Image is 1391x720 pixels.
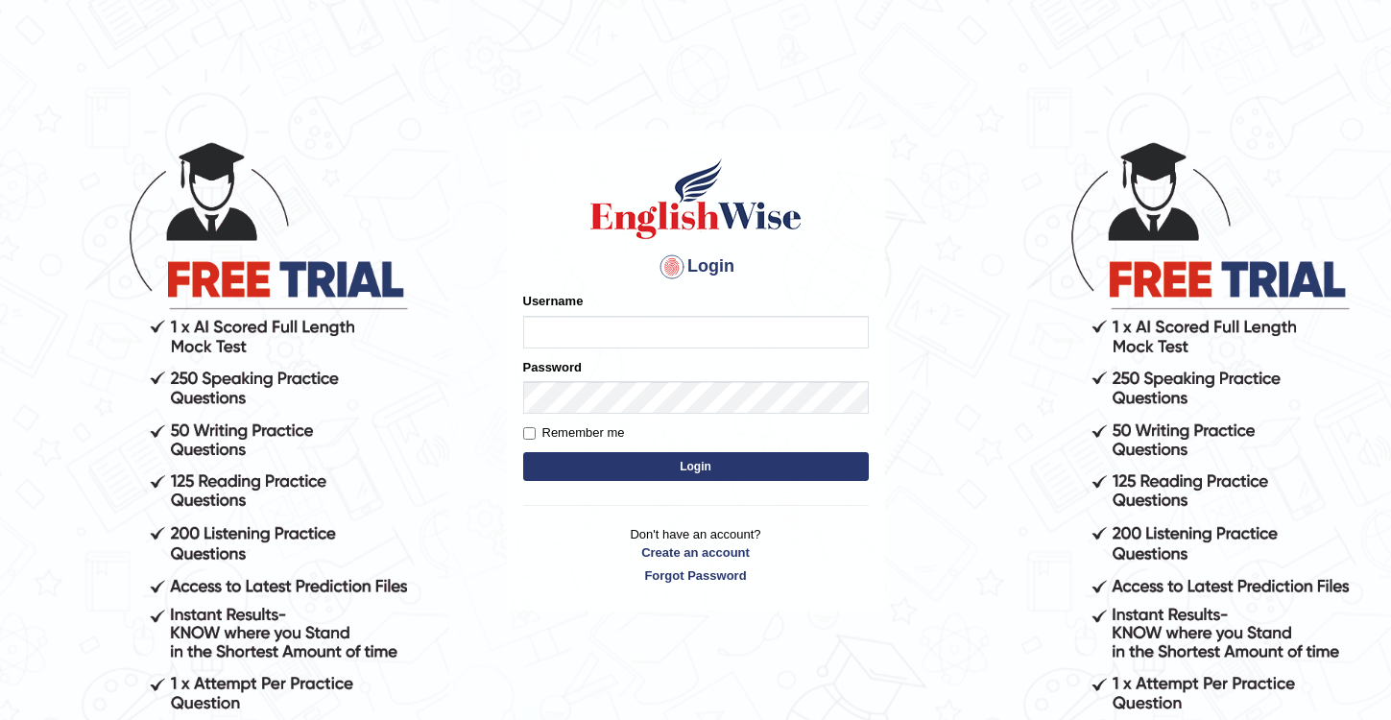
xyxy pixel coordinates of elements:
label: Password [523,358,582,376]
button: Login [523,452,869,481]
input: Remember me [523,427,536,440]
p: Don't have an account? [523,525,869,585]
img: Logo of English Wise sign in for intelligent practice with AI [587,156,805,242]
a: Forgot Password [523,566,869,585]
h4: Login [523,252,869,282]
label: Remember me [523,423,625,443]
label: Username [523,292,584,310]
a: Create an account [523,543,869,562]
